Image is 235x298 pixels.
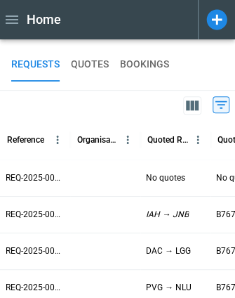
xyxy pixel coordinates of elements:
button: REQUESTS [11,48,60,82]
button: Organisation column menu [119,131,137,149]
div: Quoted Route [147,135,189,145]
button: QUOTES [71,48,109,82]
p: IAH → JNB [146,209,189,221]
div: Reference [7,135,44,145]
p: No quotes [146,172,185,184]
button: Quoted Route column menu [189,131,207,149]
p: REQ-2025-003900 [6,209,65,221]
p: DAC → LGG [146,245,191,257]
button: BOOKINGS [120,48,169,82]
p: REQ-2025-003899 [6,245,65,257]
button: Reference column menu [48,131,67,149]
p: REQ-2025-003901 [6,172,65,184]
div: Organisation [77,135,119,145]
h1: Home [27,11,61,28]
